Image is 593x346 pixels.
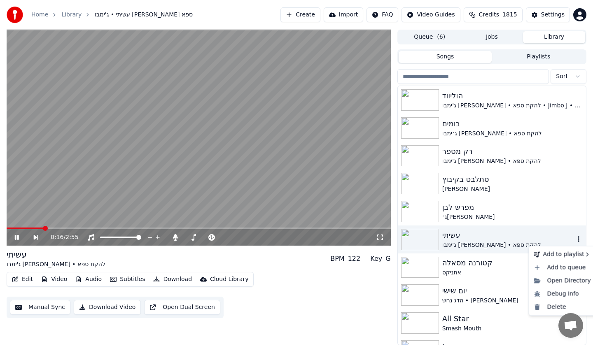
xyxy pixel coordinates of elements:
[65,233,78,242] span: 2:55
[442,118,583,130] div: בומים
[541,11,565,19] div: Settings
[7,249,105,260] div: עשיתי
[74,300,141,315] button: Download Video
[9,274,36,285] button: Edit
[442,185,583,193] div: [PERSON_NAME]
[51,233,70,242] div: /
[526,7,570,22] button: Settings
[7,7,23,23] img: youka
[442,241,574,249] div: ג'ימבו [PERSON_NAME] • להקת ספא
[442,130,583,138] div: ג׳ימבו [PERSON_NAME] • להקת ספא
[442,285,583,297] div: יום שישי
[442,102,583,110] div: ג'ימבו [PERSON_NAME] • להקת ספא • Jimbo J • Spa Band
[107,274,148,285] button: Subtitles
[72,274,105,285] button: Audio
[51,233,63,242] span: 0:16
[442,325,583,333] div: Smash Mouth
[399,31,461,43] button: Queue
[324,7,363,22] button: Import
[210,275,248,283] div: Cloud Library
[348,254,361,264] div: 122
[442,174,583,185] div: סתלבט בקיבוץ
[442,157,583,165] div: ג'ימבו [PERSON_NAME] • להקת ספא
[442,213,583,221] div: ג׳[PERSON_NAME]
[442,297,583,305] div: הדג נחש • [PERSON_NAME]
[31,11,48,19] a: Home
[556,72,568,81] span: Sort
[7,260,105,269] div: ג'ימבו [PERSON_NAME] • להקת ספא
[330,254,344,264] div: BPM
[437,33,445,41] span: ( 6 )
[280,7,320,22] button: Create
[95,11,193,19] span: עשיתי • ג'ימבו [PERSON_NAME] ספא
[31,11,193,19] nav: breadcrumb
[385,254,390,264] div: G
[523,31,585,43] button: Library
[502,11,517,19] span: 1815
[442,202,583,213] div: מפרש לבן
[461,31,523,43] button: Jobs
[61,11,82,19] a: Library
[442,313,583,325] div: All Star
[367,7,398,22] button: FAQ
[442,230,574,241] div: עשיתי
[150,274,195,285] button: Download
[442,269,583,277] div: אתניקס
[442,146,583,157] div: רק מספר
[479,11,499,19] span: Credits
[402,7,460,22] button: Video Guides
[492,51,585,63] button: Playlists
[464,7,523,22] button: Credits1815
[558,313,583,338] div: Open chat
[144,300,220,315] button: Open Dual Screen
[442,90,583,102] div: הוליווד
[370,254,382,264] div: Key
[442,257,583,269] div: קטורנה מסאלה
[38,274,70,285] button: Video
[399,51,492,63] button: Songs
[10,300,70,315] button: Manual Sync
